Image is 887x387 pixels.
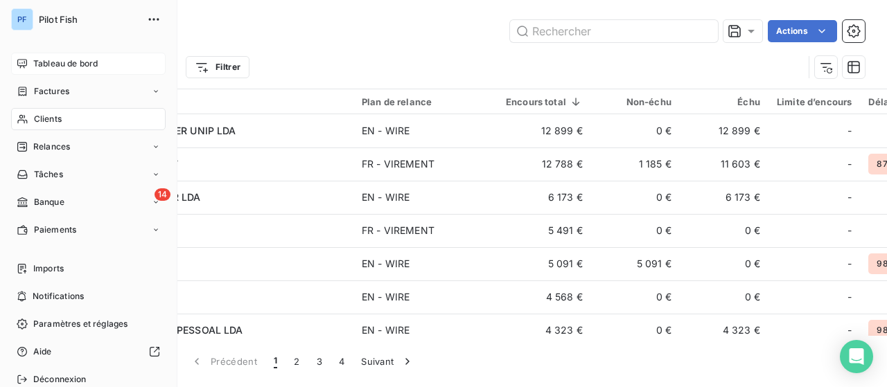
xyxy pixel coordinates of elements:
span: - [848,224,852,237]
button: 4 [331,347,353,376]
a: Paiements [11,219,166,241]
span: Tableau de bord [33,57,98,70]
span: - [848,290,852,304]
td: 0 € [591,214,680,247]
span: Déconnexion [33,373,87,386]
span: Pilot Fish [39,14,139,25]
button: Précédent [182,347,265,376]
span: 1 [274,354,277,368]
span: Banque [34,196,64,208]
span: - [848,323,852,337]
td: 0 € [591,280,680,314]
button: 1 [265,347,286,376]
td: 0 € [680,214,769,247]
div: Limite d’encours [777,96,852,107]
div: Plan de relance [362,96,489,107]
td: 0 € [680,247,769,280]
a: Tâches [11,163,166,186]
a: Clients [11,108,166,130]
td: 11 603 € [680,147,769,181]
a: Paramètres et réglages [11,313,166,335]
div: EN - WIRE [362,290,410,304]
span: Clients [34,113,62,125]
td: 0 € [591,114,680,147]
span: Relances [33,141,70,153]
td: 0 € [680,280,769,314]
button: Suivant [353,347,423,376]
span: - [848,124,852,138]
td: 6 173 € [680,181,769,214]
td: 0 € [591,181,680,214]
span: Aide [33,345,52,358]
button: Actions [768,20,837,42]
span: Notifications [33,290,84,303]
span: Factures [34,85,69,98]
div: PF [11,8,33,30]
td: 0 € [591,314,680,347]
td: 6 173 € [498,181,591,214]
a: Relances [11,136,166,158]
div: EN - WIRE [362,124,410,138]
span: - [848,190,852,204]
div: Échu [688,96,760,107]
span: Imports [33,262,64,275]
span: Paramètres et réglages [33,318,128,330]
div: FR - VIREMENT [362,157,434,171]
a: Factures [11,80,166,102]
td: 12 899 € [498,114,591,147]
button: 3 [308,347,331,376]
span: - [848,157,852,171]
div: Open Intercom Messenger [840,340,873,373]
td: 4 323 € [498,314,591,347]
span: Paiements [34,224,76,236]
td: 5 091 € [498,247,591,280]
td: 5 491 € [498,214,591,247]
input: Rechercher [510,20,718,42]
a: Imports [11,258,166,280]
span: Tâches [34,168,63,181]
div: EN - WIRE [362,257,410,271]
td: 1 185 € [591,147,680,181]
div: EN - WIRE [362,190,410,204]
div: Non-échu [599,96,671,107]
a: Tableau de bord [11,53,166,75]
a: 14Banque [11,191,166,213]
td: 12 788 € [498,147,591,181]
td: 12 899 € [680,114,769,147]
div: Encours total [506,96,583,107]
a: Aide [11,341,166,363]
div: FR - VIREMENT [362,224,434,237]
div: EN - WIRE [362,323,410,337]
td: 5 091 € [591,247,680,280]
span: 14 [155,188,170,201]
button: 2 [286,347,308,376]
span: - [848,257,852,271]
td: 4 323 € [680,314,769,347]
button: Filtrer [186,56,249,78]
td: 4 568 € [498,280,591,314]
